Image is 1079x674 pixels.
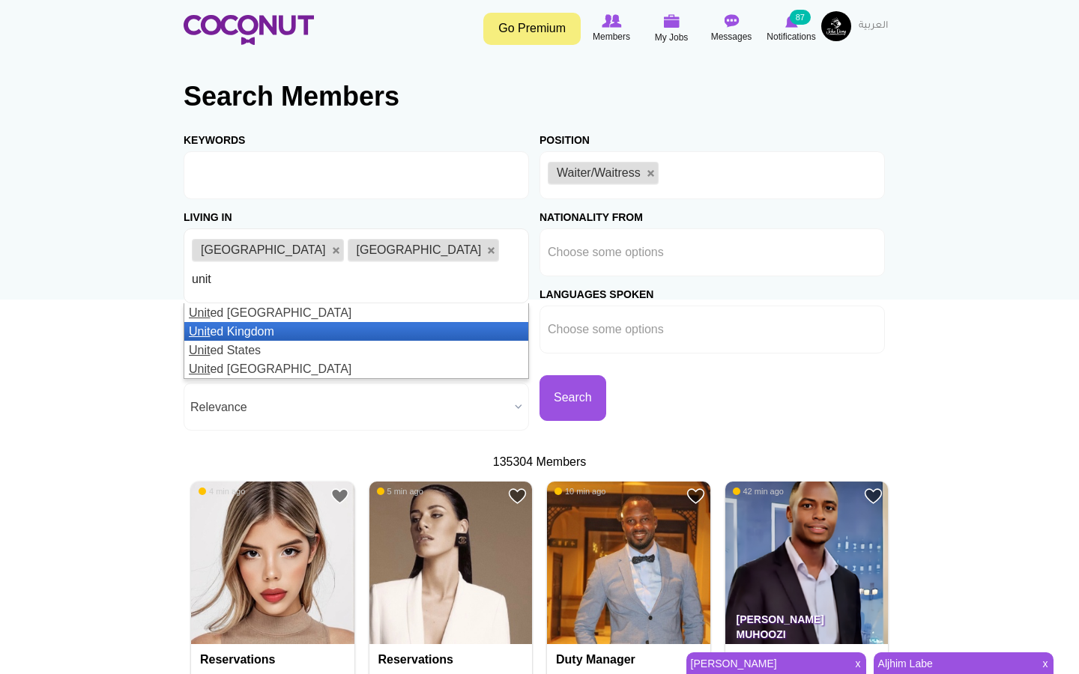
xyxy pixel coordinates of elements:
[864,487,883,506] a: Add to Favourites
[201,243,326,256] span: [GEOGRAPHIC_DATA]
[725,602,889,644] p: [PERSON_NAME] Muhoozi
[200,653,349,667] h4: Reservations
[189,306,210,319] em: Unit
[190,383,509,431] span: Relevance
[851,11,895,41] a: العربية
[593,29,630,44] span: Members
[539,276,653,302] label: Languages Spoken
[767,29,815,44] span: Notifications
[184,303,528,322] li: ed [GEOGRAPHIC_DATA]
[557,166,641,179] span: Waiter/Waitress
[539,375,606,421] button: Search
[189,344,210,356] em: Unit
[539,122,590,148] label: Position
[554,486,605,497] span: 10 min ago
[581,11,641,46] a: Browse Members Members
[184,341,528,359] li: ed States
[378,653,528,667] h4: Reservations
[874,653,1034,674] a: Aljhim Labe
[508,487,527,506] a: Add to Favourites
[790,10,811,25] small: 87
[663,14,680,28] img: My Jobs
[711,29,752,44] span: Messages
[189,362,210,375] em: Unit
[189,325,210,338] em: Unit
[733,486,784,497] span: 42 min ago
[184,454,895,471] div: 135304 Members
[641,11,701,46] a: My Jobs My Jobs
[377,486,423,497] span: 5 min ago
[655,30,689,45] span: My Jobs
[701,11,761,46] a: Messages Messages
[357,243,482,256] span: [GEOGRAPHIC_DATA]
[686,487,705,506] a: Add to Favourites
[184,79,895,115] h2: Search Members
[850,653,866,674] span: x
[199,486,245,497] span: 4 min ago
[785,14,798,28] img: Notifications
[602,14,621,28] img: Browse Members
[184,122,245,148] label: Keywords
[483,13,581,45] a: Go Premium
[184,15,314,45] img: Home
[761,11,821,46] a: Notifications Notifications 87
[539,199,643,225] label: Nationality From
[686,653,847,674] a: [PERSON_NAME]
[556,653,705,667] h4: Duty Manager
[184,359,528,378] li: ed [GEOGRAPHIC_DATA]
[184,322,528,341] li: ed Kingdom
[724,14,739,28] img: Messages
[184,199,232,225] label: Living in
[330,487,349,506] a: Add to Favourites
[1038,653,1054,674] span: x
